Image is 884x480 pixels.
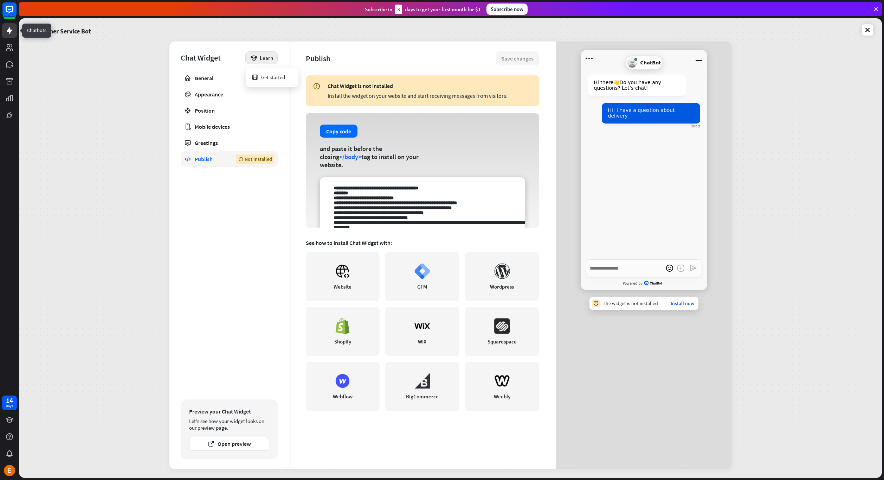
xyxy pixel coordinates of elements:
a: Weebly [465,362,539,411]
div: Webflow [333,393,353,400]
div: Install the widget on your website and start receiving messages from visitors. [328,92,532,99]
button: Open LiveChat chat widget [6,3,27,24]
div: WIX [418,338,426,345]
button: Minimize window [693,53,704,64]
a: Mobile devices [181,119,278,134]
div: Wordpress [490,283,514,290]
div: Subscribe now [486,4,528,15]
span: Powered by [623,282,643,285]
a: Website [306,252,380,301]
span: Hi there 👋 Do you have any questions? Let’s chat! [594,80,661,91]
div: Chat Widget [181,53,242,63]
button: Copy code [320,125,357,138]
div: Mobile devices [195,123,264,130]
div: Chat Widget is not installed [328,82,532,89]
div: 14 [6,397,13,404]
a: Customer Service Bot [32,23,91,37]
div: BigCommerce [406,393,439,400]
span: </body> [339,153,361,161]
a: Position [181,103,278,118]
div: 3 [395,5,402,14]
div: Shopify [334,338,351,345]
div: Publish [195,156,226,163]
div: General [195,75,264,82]
div: Squarespace [488,338,517,345]
div: Greetings [195,139,264,146]
button: Add an attachment [675,263,686,274]
a: General [181,70,278,86]
span: ChatBot [644,281,665,286]
button: open emoji picker [664,263,675,274]
a: WIX [385,307,459,356]
div: Subscribe in days to get your first month for $1 [365,5,481,14]
div: Preview your Chat Widget [189,408,269,415]
a: Squarespace [465,307,539,356]
div: Not installed [236,154,274,164]
a: 14 days [2,396,17,410]
div: Publish [306,53,496,63]
button: Save changes [496,51,539,65]
div: Weebly [494,393,510,400]
div: The widget is not installed [603,300,658,307]
div: GTM [417,283,427,290]
a: BigCommerce [385,362,459,411]
div: and paste it before the closing tag to install on your website. [320,145,424,169]
a: Publish Not installed [181,151,278,167]
div: ChatBot [625,56,662,70]
a: GTM [385,252,459,301]
div: Read [690,124,700,128]
button: Open menu [583,53,595,64]
div: Let's see how your widget looks on our preview page. [189,418,269,431]
button: Open preview [189,437,269,451]
span: Hi! I have a question about delivery [608,107,675,119]
a: Install now [671,300,694,307]
a: Greetings [181,135,278,151]
div: Appearance [195,91,264,98]
div: Website [334,283,351,290]
div: days [6,404,13,409]
a: Appearance [181,87,278,102]
div: See how to install Chat Widget with: [306,239,539,246]
button: Send a message [687,263,698,274]
a: Webflow [306,362,380,411]
div: Position [195,107,264,114]
div: Get started [251,70,285,84]
a: Powered byChatBot [581,278,707,289]
textarea: Write a message… [586,259,702,277]
a: Wordpress [465,252,539,301]
a: Shopify [306,307,380,356]
span: Learn [260,55,273,61]
span: ChatBot [640,60,661,65]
